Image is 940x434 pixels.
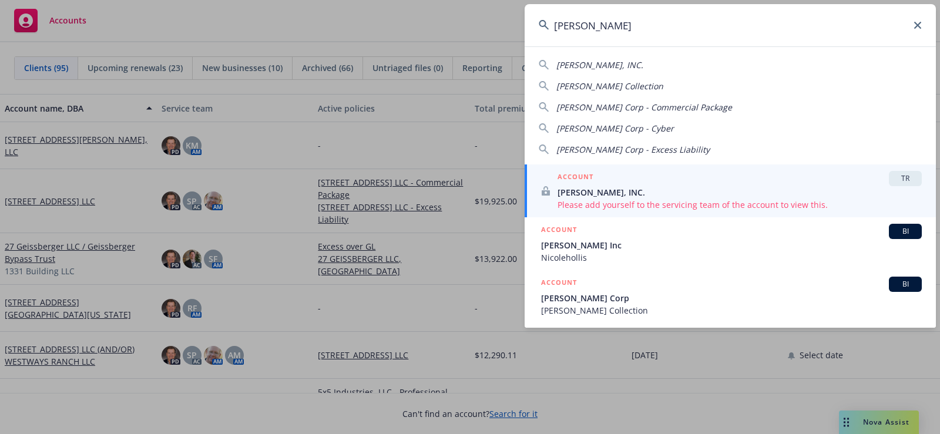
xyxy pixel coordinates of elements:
[525,270,936,323] a: ACCOUNTBI[PERSON_NAME] Corp[PERSON_NAME] Collection
[894,279,917,290] span: BI
[541,251,922,264] span: Nicolehollis
[556,80,663,92] span: [PERSON_NAME] Collection
[541,224,577,238] h5: ACCOUNT
[541,239,922,251] span: [PERSON_NAME] Inc
[541,277,577,291] h5: ACCOUNT
[556,59,643,70] span: [PERSON_NAME], INC.
[541,304,922,317] span: [PERSON_NAME] Collection
[525,217,936,270] a: ACCOUNTBI[PERSON_NAME] IncNicolehollis
[525,4,936,46] input: Search...
[894,173,917,184] span: TR
[556,102,732,113] span: [PERSON_NAME] Corp - Commercial Package
[558,171,593,185] h5: ACCOUNT
[558,199,922,211] span: Please add yourself to the servicing team of the account to view this.
[556,123,674,134] span: [PERSON_NAME] Corp - Cyber
[541,292,922,304] span: [PERSON_NAME] Corp
[556,144,710,155] span: [PERSON_NAME] Corp - Excess Liability
[894,226,917,237] span: BI
[525,164,936,217] a: ACCOUNTTR[PERSON_NAME], INC.Please add yourself to the servicing team of the account to view this.
[558,186,922,199] span: [PERSON_NAME], INC.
